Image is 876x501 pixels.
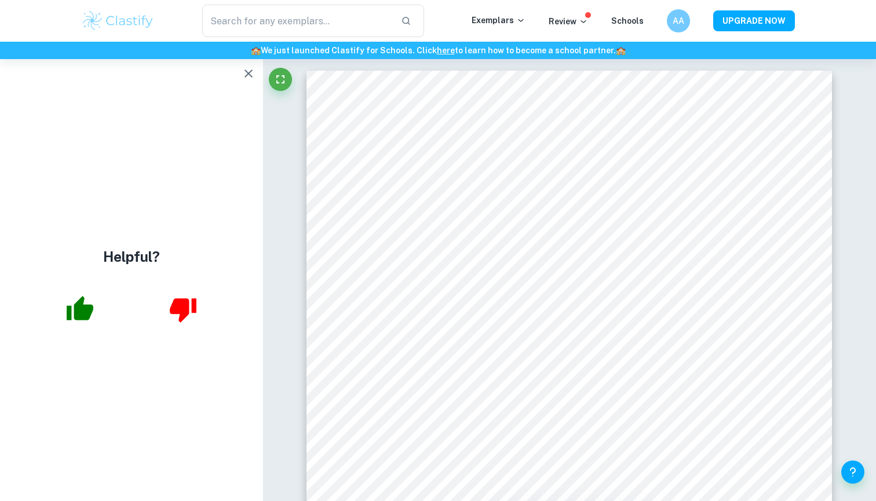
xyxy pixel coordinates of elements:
h6: AA [672,14,685,27]
span: 🏫 [616,46,626,55]
a: Schools [611,16,644,25]
button: AA [667,9,690,32]
h6: We just launched Clastify for Schools. Click to learn how to become a school partner. [2,44,874,57]
span: 🏫 [251,46,261,55]
h4: Helpful? [103,246,160,267]
button: UPGRADE NOW [713,10,795,31]
p: Exemplars [472,14,525,27]
button: Fullscreen [269,68,292,91]
img: Clastify logo [81,9,155,32]
input: Search for any exemplars... [202,5,392,37]
p: Review [549,15,588,28]
a: here [437,46,455,55]
button: Help and Feedback [841,460,864,484]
